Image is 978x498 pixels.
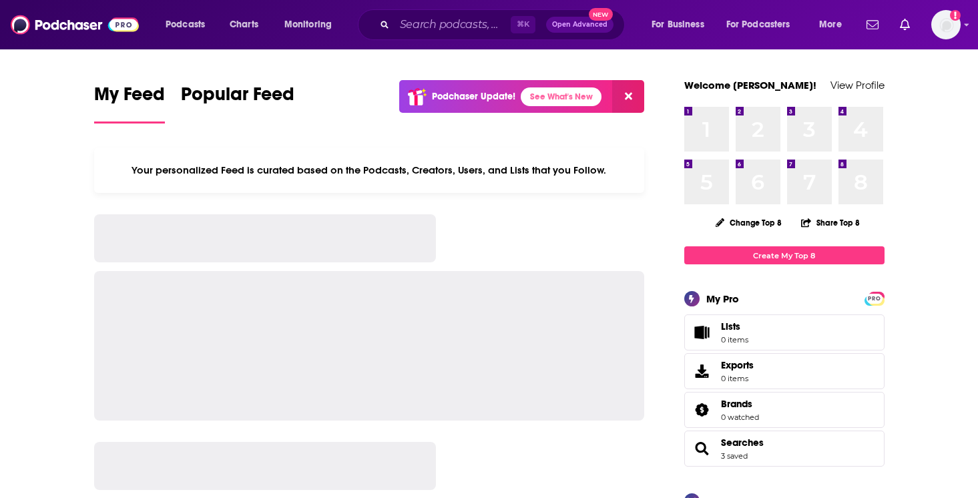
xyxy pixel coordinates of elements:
[589,8,613,21] span: New
[726,15,790,34] span: For Podcasters
[895,13,915,36] a: Show notifications dropdown
[721,320,740,332] span: Lists
[931,10,961,39] span: Logged in as danikarchmer
[11,12,139,37] img: Podchaser - Follow, Share and Rate Podcasts
[931,10,961,39] img: User Profile
[689,439,716,458] a: Searches
[432,91,515,102] p: Podchaser Update!
[721,320,748,332] span: Lists
[230,15,258,34] span: Charts
[684,314,885,350] a: Lists
[552,21,607,28] span: Open Advanced
[275,14,349,35] button: open menu
[689,401,716,419] a: Brands
[867,293,883,303] a: PRO
[546,17,614,33] button: Open AdvancedNew
[706,292,739,305] div: My Pro
[642,14,721,35] button: open menu
[721,398,752,410] span: Brands
[94,83,165,113] span: My Feed
[684,353,885,389] a: Exports
[166,15,205,34] span: Podcasts
[221,14,266,35] a: Charts
[721,437,764,449] a: Searches
[867,294,883,304] span: PRO
[721,413,759,422] a: 0 watched
[652,15,704,34] span: For Business
[684,79,816,91] a: Welcome [PERSON_NAME]!
[181,83,294,123] a: Popular Feed
[94,148,645,193] div: Your personalized Feed is curated based on the Podcasts, Creators, Users, and Lists that you Follow.
[708,214,790,231] button: Change Top 8
[521,87,601,106] a: See What's New
[810,14,859,35] button: open menu
[511,16,535,33] span: ⌘ K
[181,83,294,113] span: Popular Feed
[830,79,885,91] a: View Profile
[721,451,748,461] a: 3 saved
[931,10,961,39] button: Show profile menu
[94,83,165,123] a: My Feed
[819,15,842,34] span: More
[684,246,885,264] a: Create My Top 8
[284,15,332,34] span: Monitoring
[395,14,511,35] input: Search podcasts, credits, & more...
[684,392,885,428] span: Brands
[721,359,754,371] span: Exports
[156,14,222,35] button: open menu
[721,374,754,383] span: 0 items
[689,362,716,381] span: Exports
[950,10,961,21] svg: Add a profile image
[721,398,759,410] a: Brands
[684,431,885,467] span: Searches
[371,9,638,40] div: Search podcasts, credits, & more...
[718,14,810,35] button: open menu
[689,323,716,342] span: Lists
[861,13,884,36] a: Show notifications dropdown
[721,335,748,344] span: 0 items
[800,210,861,236] button: Share Top 8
